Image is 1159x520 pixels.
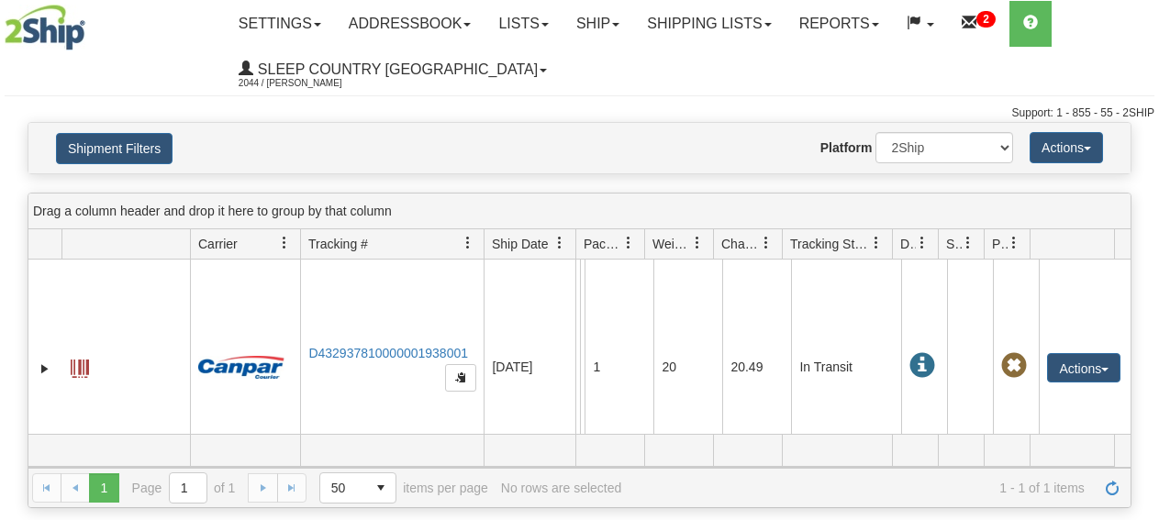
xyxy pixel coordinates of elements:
span: 2044 / [PERSON_NAME] [239,74,376,93]
div: No rows are selected [501,481,622,495]
a: Addressbook [335,1,485,47]
span: Charge [721,235,760,253]
span: 50 [331,479,355,497]
a: Label [71,351,89,381]
td: 20.49 [722,260,791,475]
span: Tracking # [308,235,368,253]
span: Delivery Status [900,235,916,253]
span: Tracking Status [790,235,870,253]
span: Shipment Issues [946,235,962,253]
span: Pickup Status [992,235,1008,253]
a: Settings [225,1,335,47]
span: Carrier [198,235,238,253]
a: Reports [786,1,893,47]
span: Sleep Country [GEOGRAPHIC_DATA] [253,61,538,77]
td: 20 [653,260,722,475]
td: [PERSON_NAME] [PERSON_NAME] CA AB CARSELAND T0J 0M0 [580,260,585,475]
button: Shipment Filters [56,133,173,164]
span: Ship Date [492,235,548,253]
div: Support: 1 - 855 - 55 - 2SHIP [5,105,1154,121]
sup: 2 [976,11,996,28]
a: Shipping lists [633,1,785,47]
a: Lists [485,1,562,47]
a: Tracking Status filter column settings [861,227,892,259]
a: Pickup Status filter column settings [998,227,1030,259]
label: Platform [820,138,873,157]
a: Packages filter column settings [613,227,644,259]
input: Page 1 [170,473,206,503]
a: Delivery Status filter column settings [907,227,938,259]
span: In Transit [909,353,935,379]
span: Page 1 [89,473,118,503]
a: Tracking # filter column settings [452,227,484,259]
a: Weight filter column settings [682,227,713,259]
a: Shipment Issues filter column settings [953,227,984,259]
div: grid grouping header [28,194,1131,229]
img: 14 - Canpar [198,356,284,379]
a: Charge filter column settings [751,227,782,259]
span: select [366,473,396,503]
button: Copy to clipboard [445,364,476,392]
a: Expand [36,360,54,378]
span: Weight [652,235,691,253]
span: 1 - 1 of 1 items [634,481,1085,495]
span: Page sizes drop down [319,472,396,503]
a: Carrier filter column settings [269,227,300,259]
a: D432937810000001938001 [308,346,468,360]
img: logo2044.jpg [5,5,85,50]
span: Page of 1 [132,472,236,503]
span: Packages [584,235,622,253]
td: Sleep Country [GEOGRAPHIC_DATA] Shipping Department [GEOGRAPHIC_DATA] MB [GEOGRAPHIC_DATA] R2R 2V7 [575,260,580,475]
button: Actions [1047,353,1120,382]
a: Ship Date filter column settings [544,227,575,259]
button: Actions [1030,132,1103,163]
a: Sleep Country [GEOGRAPHIC_DATA] 2044 / [PERSON_NAME] [225,47,561,93]
span: items per page [319,472,488,503]
a: Refresh [1098,473,1127,503]
a: Ship [563,1,633,47]
td: In Transit [791,260,901,475]
td: 1 [585,260,653,475]
td: [DATE] [484,260,575,475]
iframe: chat widget [1117,166,1157,353]
span: Pickup Not Assigned [1001,353,1027,379]
a: 2 [948,1,1009,47]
